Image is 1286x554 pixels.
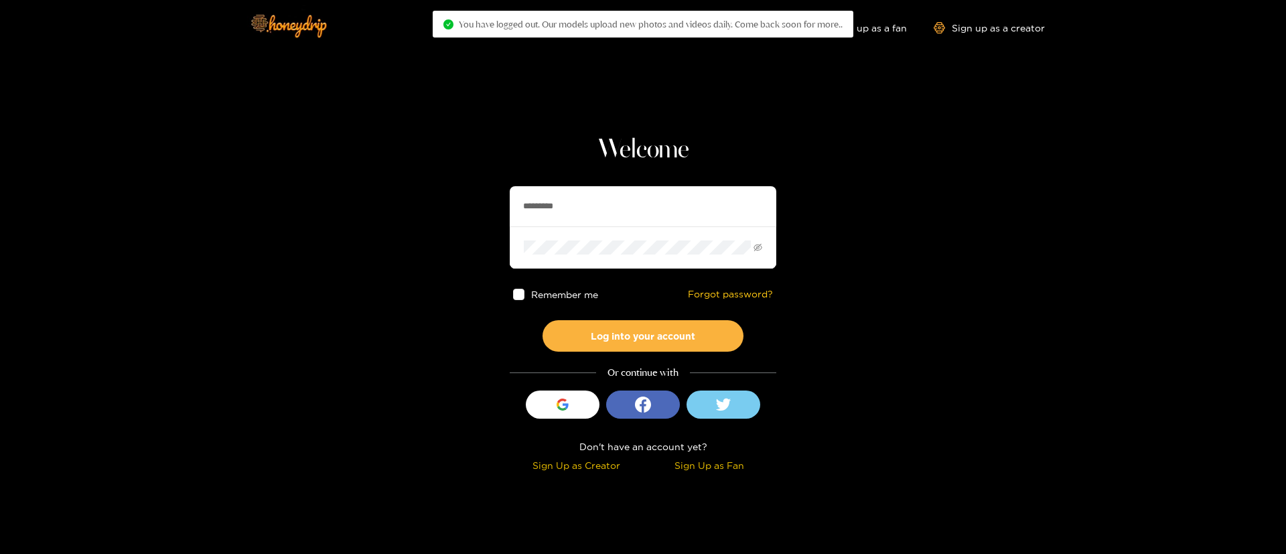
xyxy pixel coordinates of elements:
div: Sign Up as Creator [513,458,640,473]
h1: Welcome [510,134,776,166]
span: check-circle [443,19,453,29]
span: You have logged out. Our models upload new photos and videos daily. Come back soon for more.. [459,19,843,29]
div: Sign Up as Fan [646,458,773,473]
span: eye-invisible [754,243,762,252]
a: Sign up as a creator [934,22,1045,33]
div: Don't have an account yet? [510,439,776,454]
a: Sign up as a fan [815,22,907,33]
a: Forgot password? [688,289,773,300]
div: Or continue with [510,365,776,380]
span: Remember me [531,289,598,299]
button: Log into your account [543,320,743,352]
